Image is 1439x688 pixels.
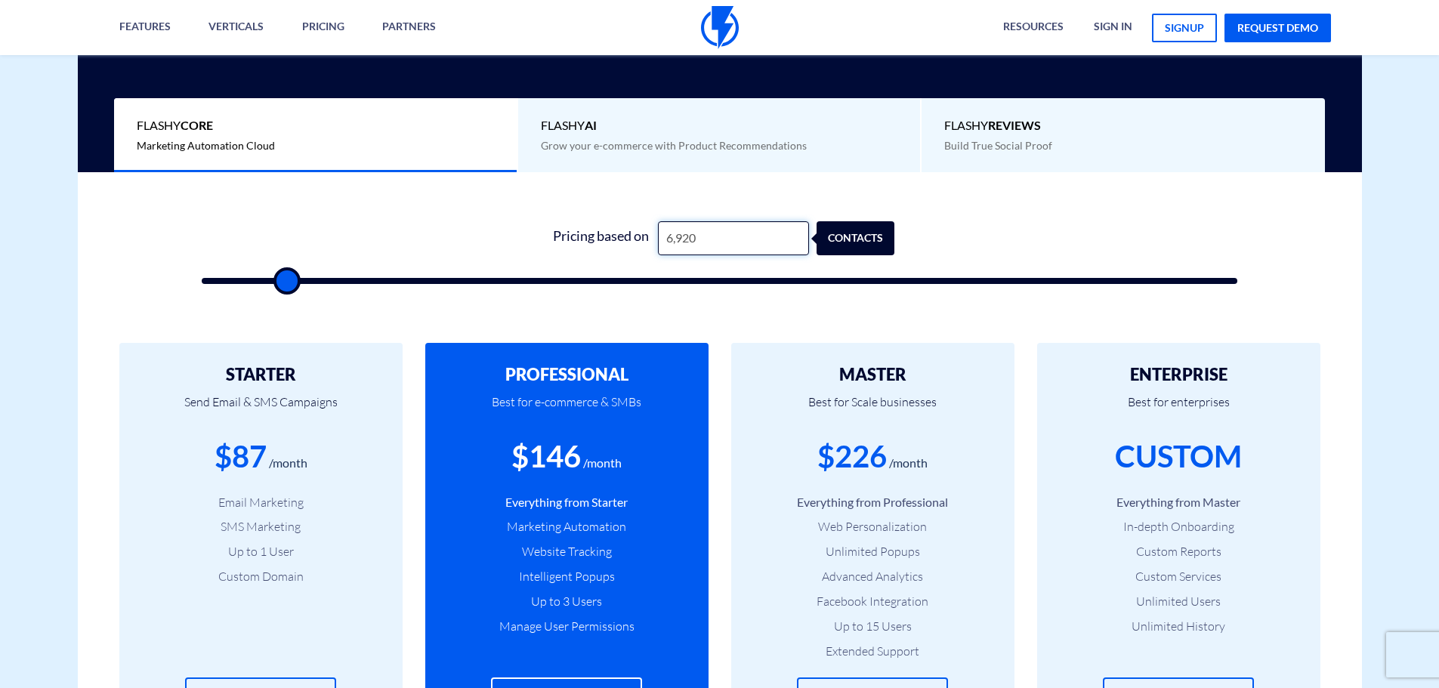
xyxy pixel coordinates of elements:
[448,543,686,560] li: Website Tracking
[1115,435,1242,478] div: CUSTOM
[1060,518,1298,535] li: In-depth Onboarding
[137,139,275,152] span: Marketing Automation Cloud
[181,118,213,132] b: Core
[448,518,686,535] li: Marketing Automation
[1224,14,1331,42] a: request demo
[511,435,581,478] div: $146
[754,618,992,635] li: Up to 15 Users
[817,435,887,478] div: $226
[1060,568,1298,585] li: Custom Services
[448,568,686,585] li: Intelligent Popups
[448,618,686,635] li: Manage User Permissions
[944,139,1052,152] span: Build True Social Proof
[754,494,992,511] li: Everything from Professional
[889,455,928,472] div: /month
[215,435,267,478] div: $87
[988,118,1041,132] b: REVIEWS
[1060,543,1298,560] li: Custom Reports
[142,568,380,585] li: Custom Domain
[754,543,992,560] li: Unlimited Popups
[142,384,380,435] p: Send Email & SMS Campaigns
[142,543,380,560] li: Up to 1 User
[448,593,686,610] li: Up to 3 Users
[269,455,307,472] div: /month
[754,568,992,585] li: Advanced Analytics
[545,221,658,255] div: Pricing based on
[448,494,686,511] li: Everything from Starter
[142,366,380,384] h2: STARTER
[448,366,686,384] h2: PROFESSIONAL
[142,494,380,511] li: Email Marketing
[754,593,992,610] li: Facebook Integration
[541,117,898,134] span: Flashy
[1060,366,1298,384] h2: ENTERPRISE
[1060,618,1298,635] li: Unlimited History
[142,518,380,535] li: SMS Marketing
[754,366,992,384] h2: MASTER
[583,455,622,472] div: /month
[585,118,597,132] b: AI
[1060,593,1298,610] li: Unlimited Users
[824,221,902,255] div: contacts
[944,117,1302,134] span: Flashy
[541,139,807,152] span: Grow your e-commerce with Product Recommendations
[1152,14,1217,42] a: signup
[754,384,992,435] p: Best for Scale businesses
[137,117,494,134] span: Flashy
[754,643,992,660] li: Extended Support
[754,518,992,535] li: Web Personalization
[448,384,686,435] p: Best for e-commerce & SMBs
[1060,494,1298,511] li: Everything from Master
[1060,384,1298,435] p: Best for enterprises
